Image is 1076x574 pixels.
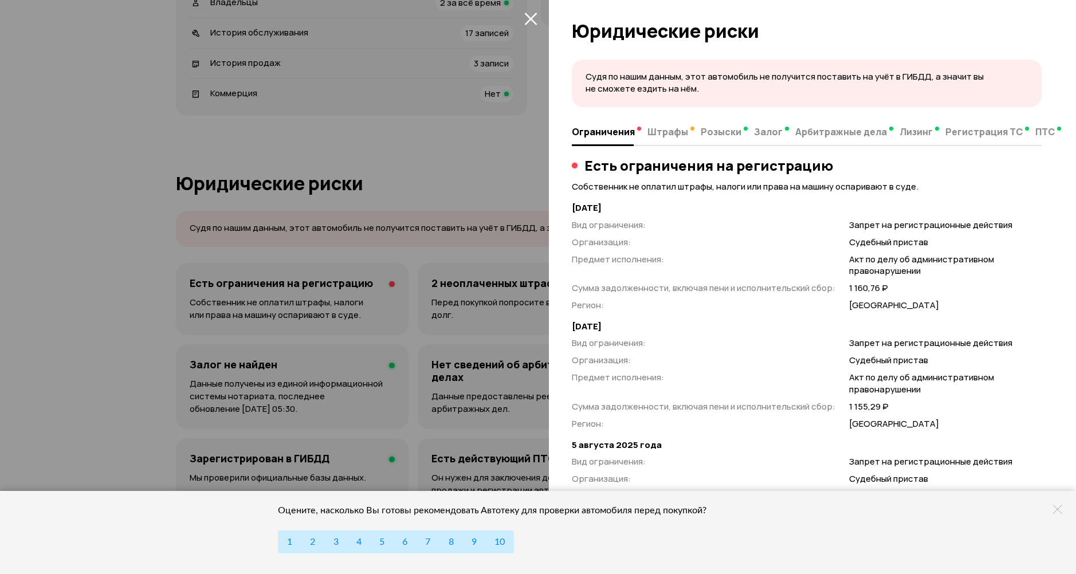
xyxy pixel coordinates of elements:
span: Регистрация ТС [945,126,1023,137]
span: ПТС [1035,126,1055,137]
p: Собственник не оплатил штрафы, налоги или права на машину оспаривают в суде. [572,180,1042,193]
span: Арбитражные дела [795,126,887,137]
p: Организация : [572,473,835,485]
strong: [DATE] [572,321,1042,333]
p: Сумма задолженности, включая пени и исполнительский сбор : [572,400,835,413]
p: Сумма задолженности, включая пени и исполнительский сбор : [572,282,835,294]
span: 5 [379,537,384,547]
p: Судебный пристав [849,237,1042,249]
span: 6 [402,537,407,547]
button: 10 [485,530,514,553]
span: Судя по нашим данным, этот автомобиль не получится поставить на учёт в ГИБДД, а значит вы не смож... [586,70,984,95]
p: Судебный пристав [849,473,1042,485]
button: 9 [462,530,486,553]
strong: [DATE] [572,202,1042,214]
p: Запрет на регистрационные действия [849,337,1042,349]
span: 3 [333,537,339,547]
p: Запрет на регистрационные действия [849,219,1042,231]
button: 1 [278,530,301,553]
button: закрыть [521,9,540,27]
button: 2 [301,530,324,553]
span: 10 [494,537,505,547]
div: Оцените, насколько Вы готовы рекомендовать Автотеку для проверки автомобиля перед покупкой? [278,505,722,516]
p: Предмет исполнения : [572,253,835,266]
p: [GEOGRAPHIC_DATA] [849,300,1042,312]
p: Организация : [572,354,835,367]
span: 4 [356,537,362,547]
button: 5 [370,530,394,553]
p: 1 160,76 ₽ [849,282,1042,294]
p: Акт по делу об административном правонарушении [849,372,1042,395]
span: 9 [472,537,477,547]
p: Предмет исполнения : [572,490,835,502]
span: Лизинг [900,126,933,137]
p: [GEOGRAPHIC_DATA] [849,418,1042,430]
button: 6 [393,530,417,553]
strong: 5 августа 2025 года [572,439,1042,451]
button: 8 [439,530,462,553]
h3: Есть ограничения на регистрацию [584,158,833,174]
span: 7 [425,537,430,547]
span: Розыски [701,126,741,137]
button: 4 [347,530,371,553]
span: 2 [310,537,315,547]
p: Регион : [572,418,835,430]
p: Судебный пристав [849,355,1042,367]
p: 1 155,29 ₽ [849,401,1042,413]
p: Вид ограничения : [572,455,835,468]
p: Организация : [572,236,835,249]
p: Регион : [572,299,835,312]
span: Залог [754,126,783,137]
button: 7 [416,530,439,553]
span: 1 [287,537,292,547]
span: 8 [449,537,454,547]
p: Предмет исполнения : [572,371,835,384]
p: Запрет на регистрационные действия [849,456,1042,468]
p: Акт по делу об административном правонарушении [849,254,1042,277]
button: 3 [324,530,347,553]
p: Вид ограничения : [572,337,835,349]
span: Ограничения [572,126,635,137]
p: Вид ограничения : [572,219,835,231]
span: Штрафы [647,126,688,137]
